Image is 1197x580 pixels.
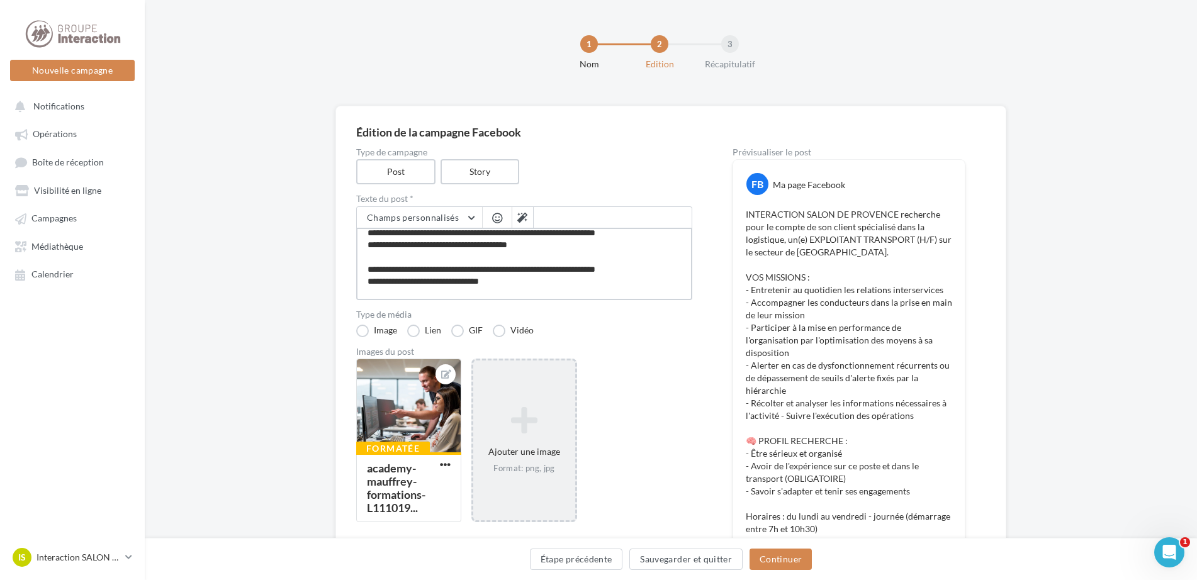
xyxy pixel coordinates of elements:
[441,159,520,184] label: Story
[34,185,101,196] span: Visibilité en ligne
[407,325,441,337] label: Lien
[8,94,132,117] button: Notifications
[356,325,397,337] label: Image
[356,126,986,138] div: Édition de la campagne Facebook
[8,235,137,257] a: Médiathèque
[8,179,137,201] a: Visibilité en ligne
[8,262,137,285] a: Calendrier
[356,148,692,157] label: Type de campagne
[1154,537,1184,567] iframe: Intercom live chat
[746,173,768,195] div: FB
[1180,537,1190,547] span: 1
[619,58,700,70] div: Edition
[750,549,812,570] button: Continuer
[33,129,77,140] span: Opérations
[530,549,623,570] button: Étape précédente
[357,207,482,228] button: Champs personnalisés
[356,442,430,455] div: Formatée
[451,325,483,337] label: GIF
[10,60,135,81] button: Nouvelle campagne
[10,545,135,569] a: IS Interaction SALON DE PROVENCE
[580,35,598,53] div: 1
[356,159,436,184] label: Post
[31,213,77,224] span: Campagnes
[356,310,692,319] label: Type de média
[690,58,770,70] div: Récapitulatif
[37,551,120,564] p: Interaction SALON DE PROVENCE
[356,347,692,356] div: Images du post
[18,551,26,564] span: IS
[629,549,743,570] button: Sauvegarder et quitter
[367,212,459,223] span: Champs personnalisés
[651,35,668,53] div: 2
[773,179,845,191] div: Ma page Facebook
[33,101,84,111] span: Notifications
[31,241,83,252] span: Médiathèque
[356,194,692,203] label: Texte du post *
[8,206,137,229] a: Campagnes
[31,269,74,280] span: Calendrier
[367,461,425,515] div: academy-mauffrey-formations-L111019...
[549,58,629,70] div: Nom
[493,325,534,337] label: Vidéo
[721,35,739,53] div: 3
[8,122,137,145] a: Opérations
[733,148,965,157] div: Prévisualiser le post
[32,157,104,167] span: Boîte de réception
[8,150,137,174] a: Boîte de réception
